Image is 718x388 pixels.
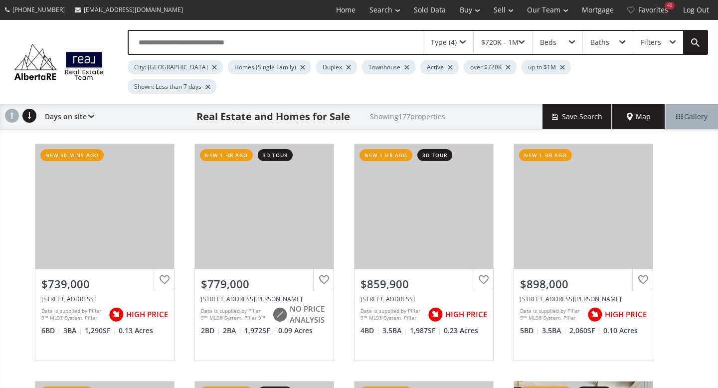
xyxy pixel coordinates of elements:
span: 4 BD [360,326,380,336]
div: Townhouse [362,60,415,74]
img: rating icon [425,305,445,325]
div: Type (4) [431,39,457,46]
span: 1,987 SF [410,326,441,336]
span: 6 BD [41,326,61,336]
div: Map [612,104,665,129]
div: $720K - 1M [481,39,519,46]
span: 0.09 Acres [278,326,313,336]
span: 2 BD [201,326,220,336]
div: Days on site [40,104,94,129]
div: Gallery [665,104,718,129]
div: $898,000 [520,276,647,292]
h2: Showing 177 properties [370,113,445,120]
div: up to $1M [522,60,571,74]
span: HIGH PRICE [605,309,647,320]
div: Data is supplied by Pillar 9™ MLS® System. Pillar 9™ is the owner of the copyright in its MLS® Sy... [360,307,423,322]
span: HIGH PRICE [445,309,487,320]
div: Duplex [316,60,357,74]
a: [EMAIL_ADDRESS][DOMAIN_NAME] [70,0,188,19]
img: Logo [10,41,108,82]
span: 2 BA [223,326,242,336]
a: new 1 hr ago3d tour$779,000[STREET_ADDRESS][PERSON_NAME]Data is supplied by Pillar 9™ MLS® System... [184,134,344,371]
span: 1,972 SF [244,326,276,336]
span: [PHONE_NUMBER] [12,5,65,14]
div: Baths [590,39,609,46]
a: new 50 mins ago$739,000[STREET_ADDRESS]Data is supplied by Pillar 9™ MLS® System. Pillar 9™ is th... [25,134,184,371]
img: rating icon [106,305,126,325]
div: Beds [540,39,556,46]
span: HIGH PRICE [126,309,168,320]
div: Shown: Less than 7 days [128,79,216,94]
span: Map [627,112,651,122]
span: 2,060 SF [569,326,601,336]
span: Gallery [676,112,708,122]
span: 3.5 BA [382,326,407,336]
div: over $720K [464,60,517,74]
span: NO PRICE ANALYSIS [290,304,328,325]
span: 5 BD [520,326,539,336]
button: Save Search [542,104,612,129]
div: Filters [641,39,661,46]
div: $859,900 [360,276,487,292]
div: 181 Mitchell Road NW, Calgary, AB T3R1Z2 [520,295,647,303]
div: 4707 60 Street NE, Calgary, AB T1Y5B8 [41,295,168,303]
div: $739,000 [41,276,168,292]
span: 3 BA [63,326,82,336]
div: $779,000 [201,276,328,292]
div: Homes (Single Family) [228,60,311,74]
span: 0.23 Acres [444,326,478,336]
div: 40 [665,2,675,9]
span: 1,290 SF [85,326,116,336]
div: 117 Walden Square SE, Calgary, AB T2X 0R9 [201,295,328,303]
span: 0.13 Acres [119,326,153,336]
span: [EMAIL_ADDRESS][DOMAIN_NAME] [84,5,183,14]
h1: Real Estate and Homes for Sale [196,110,350,124]
div: Data is supplied by Pillar 9™ MLS® System. Pillar 9™ is the owner of the copyright in its MLS® Sy... [201,307,267,322]
a: new 1 hr ago3d tour$859,900[STREET_ADDRESS]Data is supplied by Pillar 9™ MLS® System. Pillar 9™ i... [344,134,504,371]
img: rating icon [270,305,290,325]
span: 0.10 Acres [603,326,638,336]
img: rating icon [585,305,605,325]
span: 3.5 BA [542,326,567,336]
div: City: [GEOGRAPHIC_DATA] [128,60,223,74]
div: 16 Sunmount Green SE, Calgary, AB T2X 2B2 [360,295,487,303]
a: new 1 hr ago$898,000[STREET_ADDRESS][PERSON_NAME]Data is supplied by Pillar 9™ MLS® System. Pilla... [504,134,663,371]
div: Active [420,60,459,74]
div: Data is supplied by Pillar 9™ MLS® System. Pillar 9™ is the owner of the copyright in its MLS® Sy... [520,307,582,322]
div: Data is supplied by Pillar 9™ MLS® System. Pillar 9™ is the owner of the copyright in its MLS® Sy... [41,307,104,322]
